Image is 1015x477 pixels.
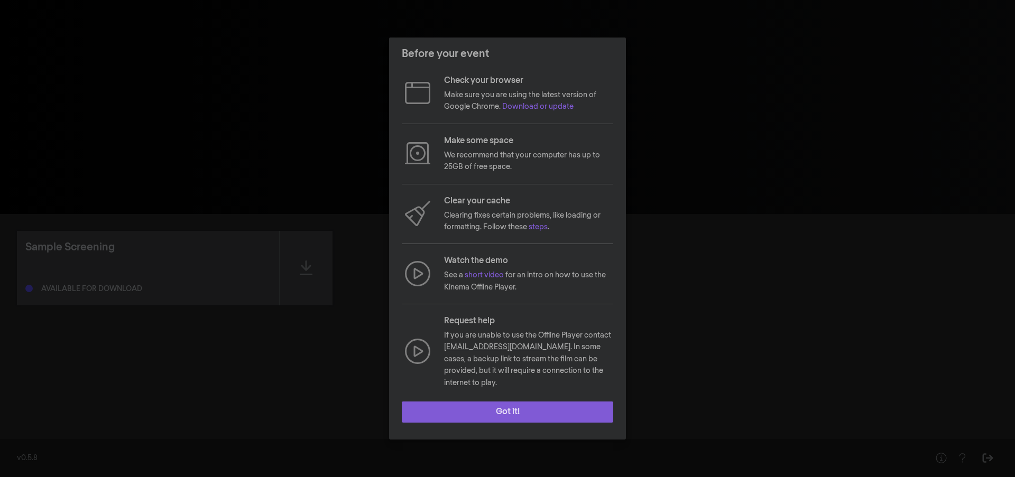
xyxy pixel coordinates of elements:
p: Check your browser [444,74,613,87]
p: See a for an intro on how to use the Kinema Offline Player. [444,269,613,293]
p: Request help [444,315,613,328]
p: Watch the demo [444,255,613,267]
p: Make sure you are using the latest version of Google Chrome. [444,89,613,113]
p: We recommend that your computer has up to 25GB of free space. [444,149,613,173]
button: Got it! [402,401,613,423]
a: steps [529,223,548,231]
p: Make some space [444,135,613,147]
header: Before your event [389,38,626,70]
p: Clearing fixes certain problems, like loading or formatting. Follow these . [444,210,613,233]
p: Clear your cache [444,195,613,208]
a: short video [465,272,504,279]
a: Download or update [502,103,574,110]
p: If you are unable to use the Offline Player contact . In some cases, a backup link to stream the ... [444,330,613,389]
a: [EMAIL_ADDRESS][DOMAIN_NAME] [444,343,570,351]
